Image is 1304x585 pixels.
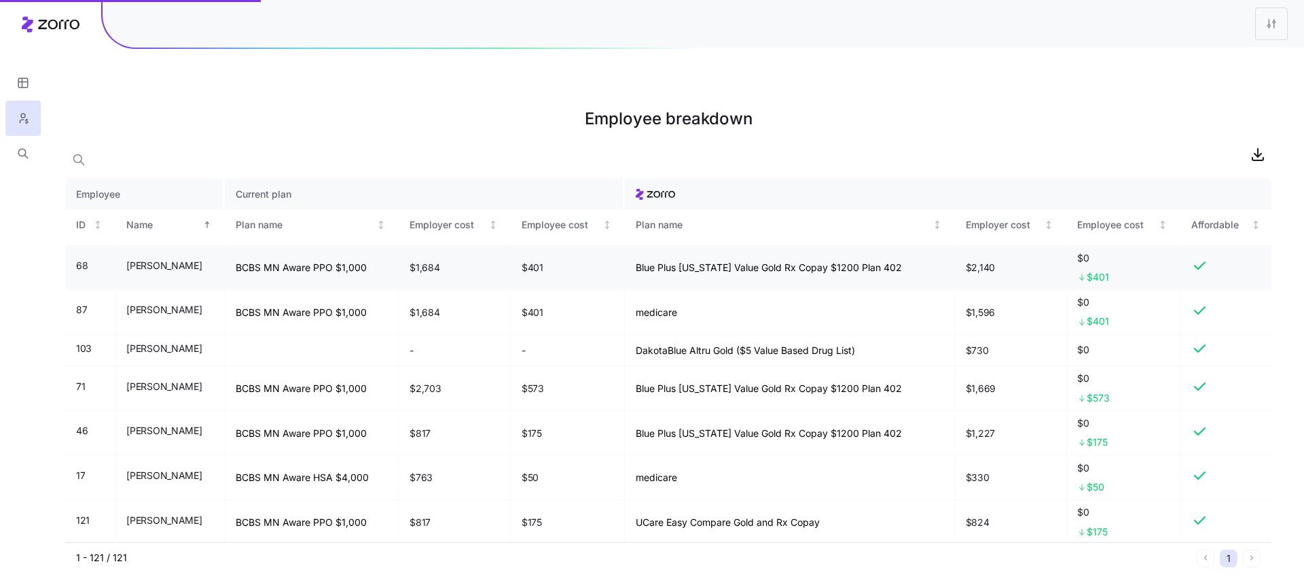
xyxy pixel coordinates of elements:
[76,342,92,355] span: 103
[511,209,625,241] th: Employee costNot sorted
[966,382,996,395] span: $1,669
[1077,506,1169,519] span: $0
[1197,550,1214,567] button: Previous page
[410,471,433,484] span: $763
[410,261,439,274] span: $1,684
[225,246,399,291] td: BCBS MN Aware PPO $1,000
[522,261,543,274] span: $401
[1087,525,1107,539] span: $175
[966,516,990,529] span: $824
[625,366,955,411] td: Blue Plus [US_STATE] Value Gold Rx Copay $1200 Plan 402
[376,220,386,230] div: Not sorted
[93,220,103,230] div: Not sorted
[225,456,399,501] td: BCBS MN Aware HSA $4,000
[1243,550,1261,567] button: Next page
[625,335,955,367] td: DakotaBlue Altru Gold ($5 Value Based Drug List)
[522,306,543,319] span: $401
[966,217,1042,232] div: Employer cost
[76,380,85,393] span: 71
[65,179,225,210] th: Employee
[126,259,202,272] span: [PERSON_NAME]
[1087,391,1109,405] span: $573
[1087,270,1108,284] span: $401
[410,306,439,319] span: $1,684
[625,209,955,241] th: Plan nameNot sorted
[65,209,115,241] th: IDNot sorted
[126,217,200,232] div: Name
[955,209,1067,241] th: Employer costNot sorted
[1077,416,1169,430] span: $0
[966,344,989,357] span: $730
[225,290,399,335] td: BCBS MN Aware PPO $1,000
[522,471,539,484] span: $50
[76,217,91,232] div: ID
[966,261,995,274] span: $2,140
[410,516,431,529] span: $817
[126,514,202,527] span: [PERSON_NAME]
[126,303,202,317] span: [PERSON_NAME]
[1077,296,1169,309] span: $0
[1066,209,1180,241] th: Employee costNot sorted
[225,209,399,241] th: Plan nameNot sorted
[488,220,498,230] div: Not sorted
[126,342,202,355] span: [PERSON_NAME]
[65,103,1271,135] h1: Employee breakdown
[1044,220,1053,230] div: Not sorted
[522,516,542,529] span: $175
[602,220,612,230] div: Not sorted
[966,471,990,484] span: $330
[636,217,930,232] div: Plan name
[76,551,1191,565] div: 1 - 121 / 121
[522,427,542,440] span: $175
[1087,480,1104,494] span: $50
[225,179,624,210] th: Current plan
[1087,436,1107,449] span: $175
[225,366,399,411] td: BCBS MN Aware PPO $1,000
[625,290,955,335] td: medicare
[966,306,995,319] span: $1,596
[522,344,526,357] span: -
[1158,220,1167,230] div: Not sorted
[1087,315,1108,328] span: $401
[225,500,399,544] td: BCBS MN Aware PPO $1,000
[126,380,202,393] span: [PERSON_NAME]
[76,424,88,438] span: 46
[410,427,431,440] span: $817
[1251,220,1261,230] div: Not sorted
[1191,217,1248,232] div: Affordable
[932,220,942,230] div: Not sorted
[399,209,511,241] th: Employer costNot sorted
[410,344,414,357] span: -
[1077,251,1169,265] span: $0
[410,217,486,232] div: Employer cost
[126,469,202,482] span: [PERSON_NAME]
[522,382,544,395] span: $573
[236,217,374,232] div: Plan name
[625,246,955,291] td: Blue Plus [US_STATE] Value Gold Rx Copay $1200 Plan 402
[225,411,399,456] td: BCBS MN Aware PPO $1,000
[76,469,85,482] span: 17
[1220,550,1237,567] button: 1
[1077,461,1169,475] span: $0
[76,303,87,317] span: 87
[625,456,955,501] td: medicare
[522,217,600,232] div: Employee cost
[410,382,441,395] span: $2,703
[76,259,88,272] span: 68
[1077,372,1169,385] span: $0
[625,411,955,456] td: Blue Plus [US_STATE] Value Gold Rx Copay $1200 Plan 402
[1180,209,1271,241] th: AffordableNot sorted
[202,220,212,230] div: Sorted ascending
[115,209,225,241] th: NameSorted ascending
[76,514,90,527] span: 121
[625,500,955,544] td: UCare Easy Compare Gold and Rx Copay
[126,424,202,438] span: [PERSON_NAME]
[966,427,995,440] span: $1,227
[1077,217,1156,232] div: Employee cost
[1077,343,1169,357] span: $0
